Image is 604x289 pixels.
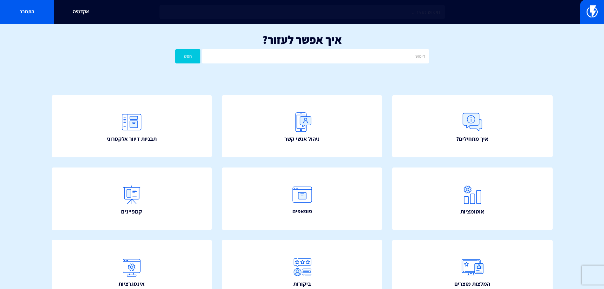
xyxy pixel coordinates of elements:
[454,280,490,288] span: המלצות מוצרים
[392,167,553,230] a: אוטומציות
[159,5,445,19] input: חיפוש מהיר...
[456,135,488,143] span: איך מתחילים?
[52,95,212,158] a: תבניות דיוור אלקטרוני
[222,167,382,230] a: פופאפים
[107,135,157,143] span: תבניות דיוור אלקטרוני
[10,33,594,46] h1: איך אפשר לעזור?
[392,95,553,158] a: איך מתחילים?
[284,135,320,143] span: ניהול אנשי קשר
[460,207,484,216] span: אוטומציות
[52,167,212,230] a: קמפיינים
[121,207,142,216] span: קמפיינים
[293,280,311,288] span: ביקורות
[222,95,382,158] a: ניהול אנשי קשר
[202,49,429,63] input: חיפוש
[175,49,201,63] button: חפש
[292,207,312,215] span: פופאפים
[119,280,145,288] span: אינטגרציות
